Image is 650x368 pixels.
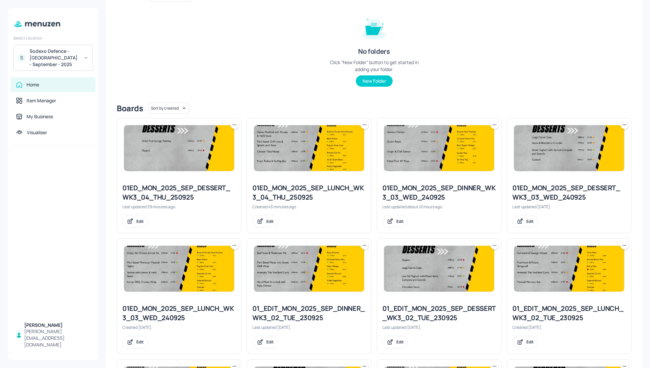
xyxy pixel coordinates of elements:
div: Edit [266,219,274,224]
div: Last updated about 20 hours ago. [382,204,496,210]
div: 01_EDIT_MON_2025_SEP_DINNER_WK3_02_TUE_230925 [252,304,366,322]
div: Item Manager [27,97,56,104]
div: Visualiser [27,129,47,136]
div: Home [27,81,39,88]
div: Sodexo Defence - [GEOGRAPHIC_DATA] - September - 2025 [30,48,80,68]
img: 2025-05-21-1747843709760j8vq8ax4mt.jpeg [254,125,364,171]
div: Edit [136,339,144,345]
div: Last updated [DATE]. [512,204,626,210]
div: 01ED_MON_2025_SEP_DESSERT_WK3_03_WED_240925 [512,183,626,202]
img: 2025-09-25-1758794245827pvgid7yx8u.jpeg [124,125,234,171]
div: Last updated 39 minutes ago. [122,204,236,210]
div: Last updated [DATE]. [252,324,366,330]
div: Edit [396,219,404,224]
img: 2025-09-23-17586398413675282tsr4dge.jpeg [254,246,364,292]
div: Edit [396,339,404,345]
div: 01ED_MON_2025_SEP_DINNER_WK3_03_WED_240925 [382,183,496,202]
div: No folders [358,47,390,56]
div: Edit [136,219,144,224]
div: Edit [526,339,534,345]
div: Created [DATE]. [512,324,626,330]
div: Select Location [13,35,93,41]
img: 2025-09-24-1758725377373rfnuova98c.jpeg [384,125,494,171]
div: Click “New Folder” button to get started in adding your folder. [324,59,424,73]
div: My Business [27,113,53,120]
div: 01ED_MON_2025_SEP_LUNCH_WK3_04_THU_250925 [252,183,366,202]
div: [PERSON_NAME] [24,322,90,328]
div: Boards [117,103,143,114]
img: folder-empty [357,11,391,44]
img: 2025-05-21-1747842712795khpo98r33v8.jpeg [514,246,624,292]
div: 01ED_MON_2025_SEP_DESSERT_WK3_04_THU_250925 [122,183,236,202]
div: 01ED_MON_2025_SEP_LUNCH_WK3_03_WED_240925 [122,304,236,322]
div: Edit [526,219,534,224]
img: 2025-09-24-175870670825361g543qmzce.jpeg [514,125,624,171]
div: Created 43 minutes ago. [252,204,366,210]
div: Edit [266,339,274,345]
div: Last updated [DATE]. [382,324,496,330]
div: [PERSON_NAME][EMAIL_ADDRESS][DOMAIN_NAME] [24,328,90,348]
img: 2025-09-23-1758620448070a1t0ub4pwv.jpeg [384,246,494,292]
div: Created [DATE]. [122,324,236,330]
div: 01_EDIT_MON_2025_SEP_DESSERT_WK3_02_TUE_230925 [382,304,496,322]
img: 2025-05-21-1747842989630cxr7m70bhrl.jpeg [124,246,234,292]
div: 01_EDIT_MON_2025_SEP_LUNCH_WK3_02_TUE_230925 [512,304,626,322]
button: New Folder [356,75,393,87]
div: Sort by created [148,102,189,115]
div: S [18,54,26,62]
